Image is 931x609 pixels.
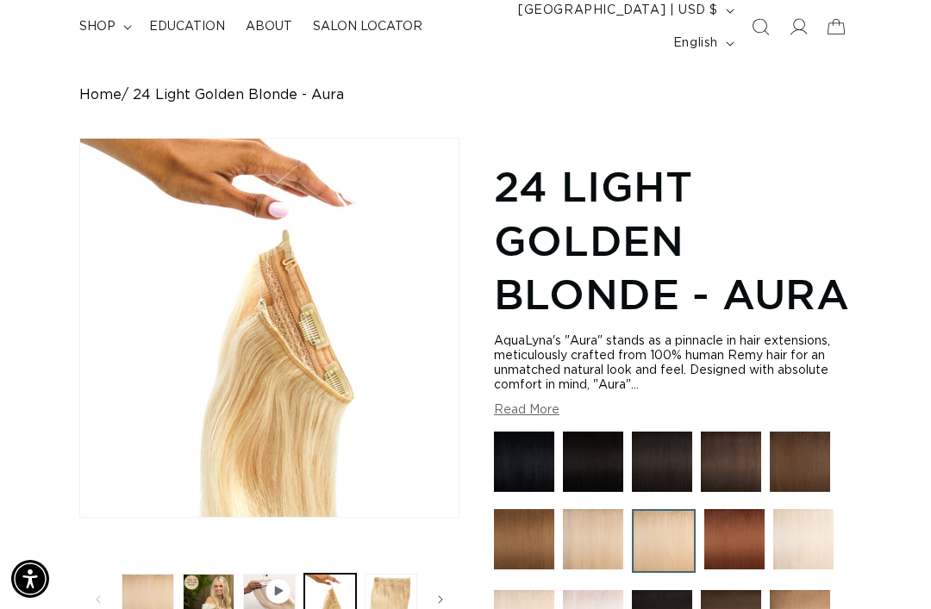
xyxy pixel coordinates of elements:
[11,560,49,598] div: Accessibility Menu
[704,509,765,581] a: 33 Copper Red - Aura
[494,509,554,569] img: 6 Light Brown - Aura
[494,403,559,418] button: Read More
[69,9,139,45] summary: shop
[133,87,344,103] span: 24 Light Golden Blonde - Aura
[563,509,623,569] img: 16 Blonde - Aura
[632,432,692,500] a: 1B Soft Black - Aura
[701,432,761,492] img: 2 Dark Brown - Aura
[139,9,235,45] a: Education
[303,9,433,45] a: Salon Locator
[494,432,554,492] img: 1 Black - Aura
[494,432,554,500] a: 1 Black - Aura
[518,2,718,20] span: [GEOGRAPHIC_DATA] | USD $
[494,334,852,393] div: AquaLyna's "Aura" stands as a pinnacle in hair extensions, meticulously crafted from 100% human R...
[704,509,765,569] img: 33 Copper Red - Aura
[632,509,696,581] a: 24 Light Golden Blonde - Aura
[563,509,623,581] a: 16 Blonde - Aura
[663,27,741,59] button: English
[563,432,623,492] img: 1N Natural Black - Aura
[79,87,122,103] a: Home
[235,9,303,45] a: About
[149,19,225,34] span: Education
[494,509,554,581] a: 6 Light Brown - Aura
[632,432,692,492] img: 1B Soft Black - Aura
[313,19,422,34] span: Salon Locator
[770,432,830,492] img: 4 Medium Brown - Aura
[494,159,852,320] h1: 24 Light Golden Blonde - Aura
[773,509,834,569] img: 60A Most Platinum Ash - Aura
[79,19,116,34] span: shop
[770,432,830,500] a: 4 Medium Brown - Aura
[79,87,852,103] nav: breadcrumbs
[246,19,292,34] span: About
[701,432,761,500] a: 2 Dark Brown - Aura
[563,432,623,500] a: 1N Natural Black - Aura
[741,8,779,46] summary: Search
[673,34,718,53] span: English
[773,509,834,581] a: 60A Most Platinum Ash - Aura
[632,509,696,573] img: 24 Light Golden Blonde - Aura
